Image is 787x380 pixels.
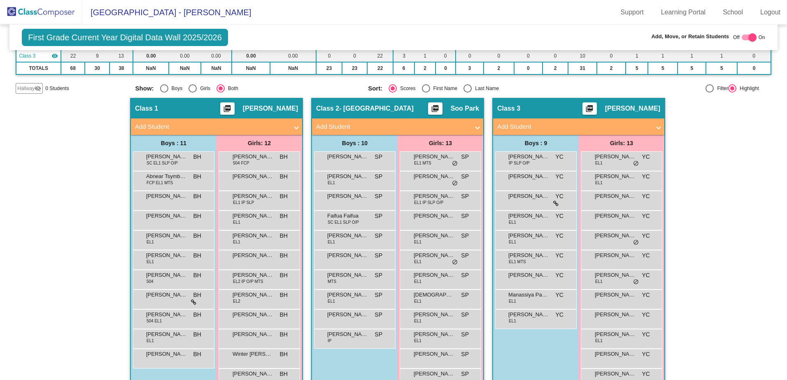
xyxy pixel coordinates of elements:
[146,310,187,319] span: [PERSON_NAME]
[509,298,516,304] span: EL1
[328,338,331,344] span: IP
[509,259,526,265] span: EL1 MTS
[706,50,737,62] td: 1
[452,180,458,187] span: do_not_disturb_alt
[452,259,458,266] span: do_not_disturb_alt
[597,62,626,74] td: 2
[393,50,414,62] td: 3
[642,172,650,181] span: YC
[414,298,421,304] span: EL1
[595,330,636,338] span: [PERSON_NAME]
[233,271,274,279] span: [PERSON_NAME]
[327,192,368,200] span: [PERSON_NAME]
[456,62,484,74] td: 3
[133,62,169,74] td: NaN
[595,232,636,240] span: [PERSON_NAME]
[109,62,133,74] td: 38
[328,298,335,304] span: EL1
[280,153,288,161] span: BH
[327,330,368,338] span: [PERSON_NAME] [PERSON_NAME]
[556,232,563,240] span: YC
[414,310,455,319] span: [PERSON_NAME]
[584,104,594,116] mat-icon: picture_as_pdf
[543,50,568,62] td: 0
[556,291,563,299] span: YC
[375,153,382,161] span: SP
[648,62,678,74] td: 5
[414,239,421,245] span: EL1
[368,84,595,93] mat-radio-group: Select an option
[642,350,650,359] span: YC
[280,251,288,260] span: BH
[461,330,469,339] span: SP
[193,271,201,280] span: BH
[493,135,579,151] div: Boys : 9
[270,50,316,62] td: 0.00
[146,153,187,161] span: [PERSON_NAME]
[414,318,421,324] span: EL1
[222,104,232,116] mat-icon: picture_as_pdf
[461,350,469,359] span: SP
[595,172,636,181] span: [PERSON_NAME]
[147,180,173,186] span: FCP EL1 MTS
[497,122,650,132] mat-panel-title: Add Student
[642,370,650,378] span: YC
[733,34,740,41] span: Off
[375,271,382,280] span: SP
[556,192,563,201] span: YC
[233,310,274,319] span: [PERSON_NAME]
[493,118,664,135] mat-expansion-panel-header: Add Student
[414,232,455,240] span: [PERSON_NAME]
[280,172,288,181] span: BH
[233,199,254,206] span: EL1 IP SLP
[736,85,759,92] div: Highlight
[642,232,650,240] span: YC
[398,135,483,151] div: Girls: 13
[233,298,240,304] span: EL2
[754,6,787,19] a: Logout
[472,85,499,92] div: Last Name
[414,338,421,344] span: EL1
[168,85,183,92] div: Boys
[280,330,288,339] span: BH
[22,29,228,46] span: First Grade Current Year Digital Data Wall 2025/2026
[147,338,154,344] span: EL1
[131,118,302,135] mat-expansion-panel-header: Add Student
[327,172,368,181] span: [PERSON_NAME]
[461,172,469,181] span: SP
[147,278,154,285] span: 504
[233,350,274,358] span: Winter [PERSON_NAME]
[133,50,169,62] td: 0.00
[193,192,201,201] span: BH
[461,251,469,260] span: SP
[568,50,597,62] td: 10
[633,160,639,167] span: do_not_disturb_alt
[414,330,455,338] span: [PERSON_NAME]
[414,271,455,279] span: [PERSON_NAME]
[414,153,455,161] span: [PERSON_NAME]
[414,251,455,260] span: [PERSON_NAME]
[414,50,435,62] td: 1
[556,172,563,181] span: YC
[461,192,469,201] span: SP
[595,212,636,220] span: [PERSON_NAME]
[327,310,368,319] span: [PERSON_NAME]
[568,62,597,74] td: 31
[280,350,288,359] span: BH
[220,102,235,115] button: Print Students Details
[61,50,85,62] td: 22
[430,104,440,116] mat-icon: picture_as_pdf
[428,102,442,115] button: Print Students Details
[201,62,232,74] td: NaN
[367,50,393,62] td: 22
[714,85,728,92] div: Filter
[509,160,530,166] span: IP SLP O/P
[414,212,455,220] span: [PERSON_NAME]
[233,160,249,166] span: 504 FCP
[484,62,514,74] td: 2
[514,50,543,62] td: 0
[35,85,41,92] mat-icon: visibility_off
[497,104,520,113] span: Class 3
[316,122,469,132] mat-panel-title: Add Student
[342,62,368,74] td: 23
